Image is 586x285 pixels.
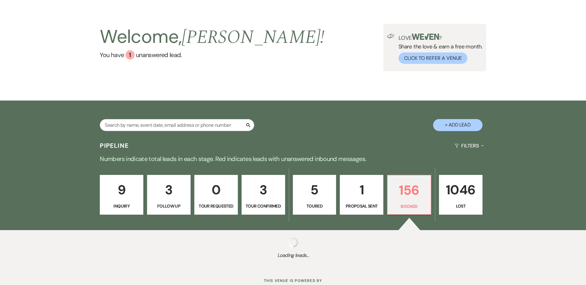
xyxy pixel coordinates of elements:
[151,180,187,200] p: 3
[387,175,431,215] a: 156Booked
[246,203,281,209] p: Tour Confirmed
[104,203,139,209] p: Inquiry
[147,175,191,215] a: 3Follow Up
[100,141,129,150] h3: Pipeline
[344,180,379,200] p: 1
[194,175,238,215] a: 0Tour Requested
[198,180,234,200] p: 0
[104,180,139,200] p: 9
[29,252,557,259] span: Loading leads...
[412,34,439,40] img: weven-logo-green.svg
[100,24,324,50] h2: Welcome,
[344,203,379,209] p: Proposal Sent
[100,50,324,60] a: You have 1 unanswered lead.
[443,180,478,200] p: 1046
[433,119,483,131] button: + Add Lead
[443,203,478,209] p: Lost
[395,34,483,64] div: Share the love & earn a free month.
[182,23,324,52] span: [PERSON_NAME] !
[398,52,467,64] button: Click to Refer a Venue
[293,175,336,215] a: 5Toured
[125,50,135,60] div: 1
[297,180,332,200] p: 5
[198,203,234,209] p: Tour Requested
[398,34,483,41] p: Love ?
[340,175,383,215] a: 1Proposal Sent
[151,203,187,209] p: Follow Up
[391,203,427,210] p: Booked
[71,154,516,164] p: Numbers indicate total leads in each stage. Red indicates leads with unanswered inbound messages.
[100,175,143,215] a: 9Inquiry
[288,238,298,247] img: loading spinner
[391,180,427,200] p: 156
[452,138,486,154] button: Filters
[439,175,483,215] a: 1046Lost
[297,203,332,209] p: Toured
[387,34,395,39] img: loud-speaker-illustration.svg
[246,180,281,200] p: 3
[242,175,285,215] a: 3Tour Confirmed
[100,119,254,131] input: Search by name, event date, email address or phone number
